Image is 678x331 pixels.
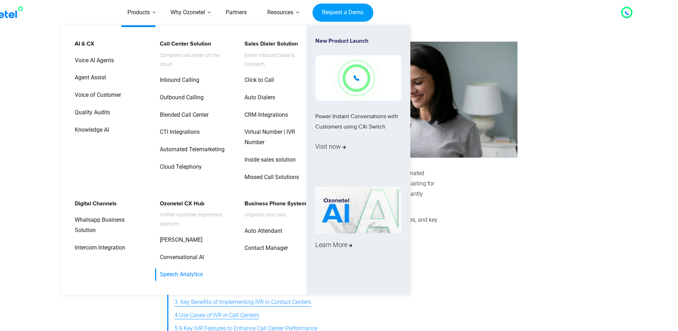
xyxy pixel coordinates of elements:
[155,38,231,70] a: Call Center SolutionComplete call center on the cloud
[240,242,289,254] a: Contact Manager
[70,38,95,50] a: AI & CX
[240,225,283,237] a: Auto Attendant
[315,239,352,251] span: Learn More
[240,198,308,221] a: Business Phone SystemOrganize your calls
[240,38,316,70] a: Sales Dialer SolutionBetter Inbound Sales & Outreach
[70,124,110,136] a: Knowledge AI
[160,51,230,69] span: Complete call center on the cloud
[155,161,203,173] a: Cloud Telephony
[70,106,111,119] a: Quality Audits
[174,309,259,322] a: 4.Use Cases of IVR in Call Centers
[155,91,205,104] a: Outbound Calling
[312,4,373,22] a: Request a Demo
[315,38,401,184] a: New Product LaunchPower Instant Conversations with Customers using CXi SwitchVisit now
[155,268,204,281] a: Speech Analytics
[174,297,311,308] span: 3. Key Benefits of Implementing IVR in Contact Centers
[245,51,315,69] span: Better Inbound Sales & Outreach
[240,74,275,86] a: Click to Call
[155,234,204,246] a: [PERSON_NAME]
[315,141,346,152] span: Visit now
[174,296,311,309] a: 3. Key Benefits of Implementing IVR in Contact Centers
[70,214,146,237] a: Whatsapp Business Solution
[315,187,401,282] a: Learn More
[240,109,289,121] a: CRM Integrations
[240,171,300,184] a: Missed Call Solutions
[160,210,230,228] span: Unified customer experience platform
[155,143,226,156] a: Automated Telemarketing
[315,55,401,101] img: New-Project-17.png
[155,109,210,121] a: Blended Call Center
[240,154,297,166] a: Inside sales solution
[155,74,200,86] a: Inbound Calling
[155,126,201,138] a: CTI Integrations
[240,126,316,149] a: Virtual Number | IVR Number
[70,198,118,210] a: Digital Channels
[70,54,115,67] a: Voice AI Agents
[70,242,126,254] a: Intercom Integration
[315,187,401,234] img: AI
[155,198,231,230] a: Ozonetel CX HubUnified customer experience platform
[240,91,276,104] a: Auto Dialers
[174,310,259,321] span: 4.Use Cases of IVR in Call Centers
[155,251,205,264] a: Conversational AI
[245,210,306,219] span: Organize your calls
[70,89,122,101] a: Voice of Customer
[70,72,107,84] a: Agent Assist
